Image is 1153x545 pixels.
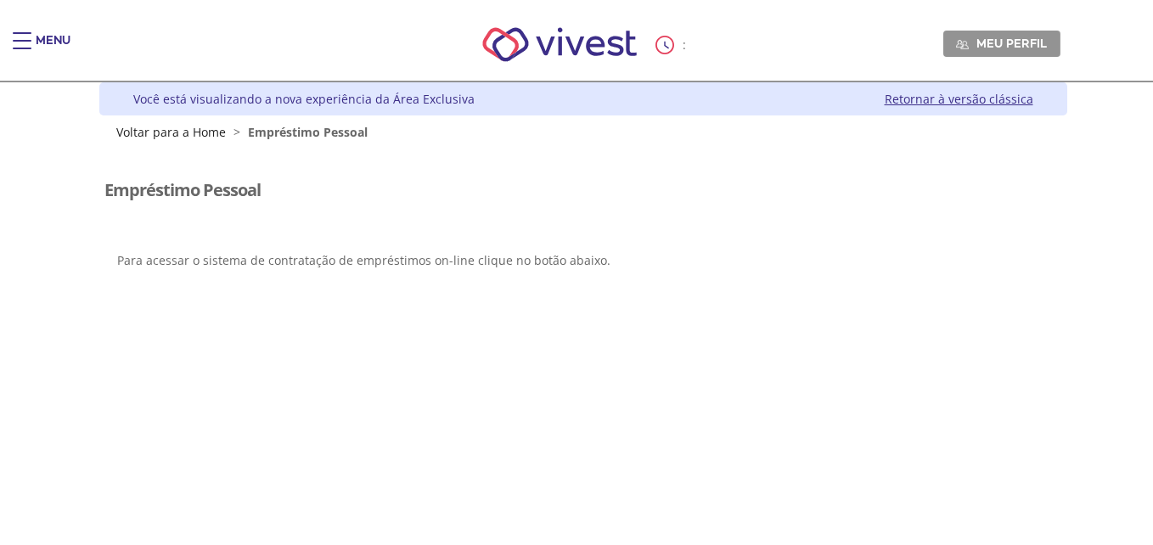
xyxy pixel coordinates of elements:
[229,124,245,140] span: >
[655,36,689,54] div: :
[87,82,1067,545] div: Vivest
[248,124,368,140] span: Empréstimo Pessoal
[104,181,261,199] h3: Empréstimo Pessoal
[464,8,656,81] img: Vivest
[885,91,1033,107] a: Retornar à versão clássica
[956,38,969,51] img: Meu perfil
[117,236,1049,268] p: Para acessar o sistema de contratação de empréstimos on-line clique no botão abaixo.
[943,31,1060,56] a: Meu perfil
[976,36,1047,51] span: Meu perfil
[36,32,70,66] div: Menu
[133,91,475,107] div: Você está visualizando a nova experiência da Área Exclusiva
[116,124,226,140] a: Voltar para a Home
